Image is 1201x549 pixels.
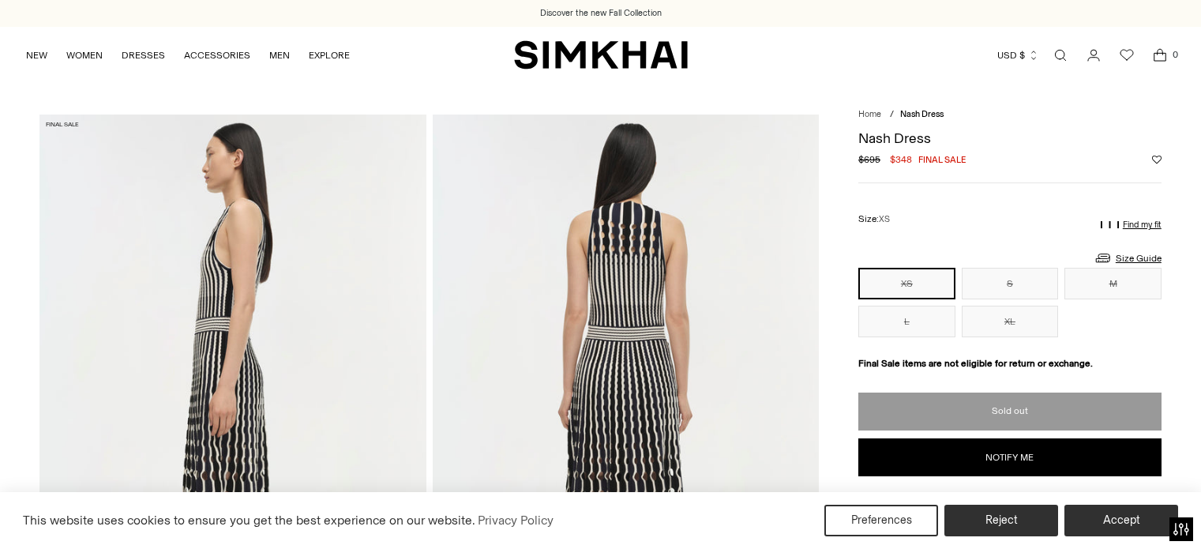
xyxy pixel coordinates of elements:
[962,268,1059,299] button: S
[1144,39,1176,71] a: Open cart modal
[1064,268,1162,299] button: M
[858,108,1162,122] nav: breadcrumbs
[890,152,912,167] span: $348
[879,214,890,224] span: XS
[1064,505,1178,536] button: Accept
[858,438,1162,476] button: Notify me
[1094,248,1162,268] a: Size Guide
[1152,155,1162,164] button: Add to Wishlist
[858,152,880,167] s: $695
[944,505,1058,536] button: Reject
[890,108,894,122] div: /
[962,306,1059,337] button: XL
[858,306,955,337] button: L
[23,513,475,528] span: This website uses cookies to ensure you get the best experience on our website.
[269,38,290,73] a: MEN
[122,38,165,73] a: DRESSES
[858,131,1162,145] h1: Nash Dress
[1045,39,1076,71] a: Open search modal
[997,38,1039,73] button: USD $
[475,509,556,532] a: Privacy Policy (opens in a new tab)
[1168,47,1182,62] span: 0
[184,38,250,73] a: ACCESSORIES
[824,505,938,536] button: Preferences
[514,39,688,70] a: SIMKHAI
[1111,39,1143,71] a: Wishlist
[1078,39,1109,71] a: Go to the account page
[26,38,47,73] a: NEW
[309,38,350,73] a: EXPLORE
[900,109,944,119] span: Nash Dress
[858,212,890,227] label: Size:
[858,268,955,299] button: XS
[540,7,662,20] a: Discover the new Fall Collection
[858,109,881,119] a: Home
[858,358,1093,369] strong: Final Sale items are not eligible for return or exchange.
[66,38,103,73] a: WOMEN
